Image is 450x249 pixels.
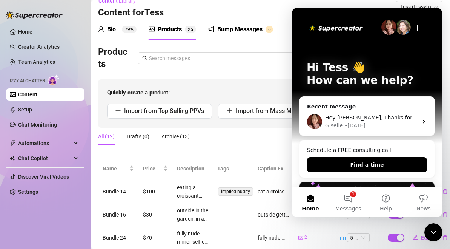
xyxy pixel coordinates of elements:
[400,1,438,12] span: Tess (tessyh)
[407,232,436,244] button: Edit
[88,198,100,204] span: Help
[127,132,149,141] div: Drafts (0)
[98,203,138,226] td: Bundle 16
[177,183,208,200] div: eating a croissant naked, sitting outside in the sun. can't see boobs or pussy but I am covering ...
[124,107,204,114] span: Import from Top Selling PPVs
[18,137,72,149] span: Automations
[18,122,57,128] a: Chat Monitoring
[258,234,289,242] div: fully nude mirror selfie☀️ if you've wanted to see everything...
[103,164,128,173] span: Name
[442,235,448,240] span: delete
[177,206,208,223] div: outside in the garden, in a g string and white tee. im facing the camera and then turn around. a ...
[298,235,303,240] span: picture
[266,26,273,33] sup: 6
[18,59,55,65] a: Team Analytics
[113,179,151,210] button: News
[18,152,72,164] span: Chat Copilot
[138,203,172,226] td: $30
[8,175,143,227] img: Super Mass, Dark Mode, Message Library & Bump Improvements
[107,25,116,34] div: Bio
[18,29,32,35] a: Home
[10,198,27,204] span: Home
[115,108,121,114] span: plus
[10,156,15,161] img: Chat Copilot
[253,157,293,180] th: Caption Example
[18,174,69,180] a: Discover Viral Videos
[213,203,253,226] td: —
[107,89,170,96] strong: Quickly create a product:
[421,235,430,241] span: Edit
[258,187,289,196] div: eat a croissant naked the sun with me🥐☀️
[6,11,63,19] img: logo-BBDzfeDw.svg
[98,46,128,70] h3: Products
[442,189,448,194] span: delete
[98,26,104,32] span: user
[18,91,37,97] a: Content
[208,26,214,32] span: notification
[213,157,253,180] th: Tags
[158,25,182,34] div: Products
[413,235,418,240] span: edit
[142,56,147,61] span: search
[143,164,162,173] span: Price
[98,157,138,180] th: Name
[18,41,78,53] a: Creator Analytics
[10,140,16,146] span: thunderbolt
[236,107,314,114] span: Import from Mass Messages
[48,74,60,85] img: AI Chatter
[98,132,115,141] div: All (12)
[258,210,289,219] div: outside getting a sun tan in my underwear, its so hot outside 😍
[38,179,75,210] button: Messages
[98,7,164,19] h3: Content for Tess
[292,8,442,217] iframe: Intercom live chat
[149,54,321,62] input: Search messages
[138,180,172,203] td: $100
[304,234,307,241] span: 2
[268,27,271,32] span: 6
[218,187,253,196] span: implied nudity
[442,212,448,217] span: delete
[122,26,137,33] sup: 79%
[138,157,172,180] th: Price
[177,229,208,246] div: fully nude mirror selfie in the hallway, can see my body, boobs, pussy. standing tall in the mirr...
[185,26,196,33] sup: 25
[350,234,367,242] span: 5 🔥
[10,77,45,85] span: Izzy AI Chatter
[44,198,70,204] span: Messages
[107,104,212,119] button: Import from Top Selling PPVs
[227,108,233,114] span: plus
[75,179,113,210] button: Help
[18,107,32,113] a: Setup
[217,25,263,34] div: Bump Messages
[161,132,190,141] div: Archive (13)
[424,223,442,241] iframe: Intercom live chat
[190,27,193,32] span: 5
[188,27,190,32] span: 2
[434,5,438,9] span: team
[18,189,38,195] a: Settings
[218,104,323,119] button: Import from Mass Messages
[125,198,139,204] span: News
[149,26,155,32] span: picture
[98,180,138,203] td: Bundle 14
[172,157,213,180] th: Description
